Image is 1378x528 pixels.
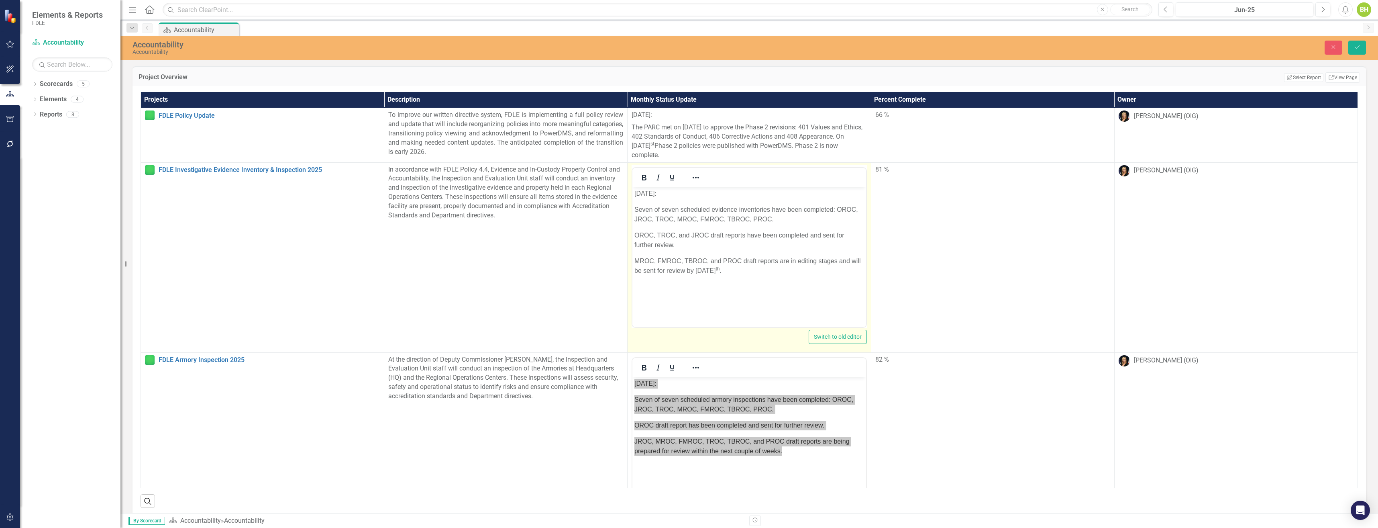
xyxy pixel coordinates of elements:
[169,516,743,526] div: »
[650,141,654,147] sup: st
[224,517,265,524] div: Accountability
[1119,165,1130,176] img: Heather Pence
[1178,5,1311,15] div: Jun-25
[651,172,665,183] button: Italic
[632,121,866,160] p: The PARC met on [DATE] to approve the Phase 2 revisions: 401 Values and Ethics, 402 Standards of ...
[77,81,90,88] div: 5
[32,20,103,26] small: FDLE
[1351,501,1370,520] div: Open Intercom Messenger
[32,57,112,72] input: Search Below...
[128,517,165,525] span: By Scorecard
[1134,112,1199,121] div: [PERSON_NAME] (OIG)
[145,111,155,120] img: Proceeding as Planned
[159,166,380,174] a: FDLE Investigative Evidence Inventory & Inspection 2025
[651,362,665,373] button: Italic
[1325,72,1360,83] a: View Page
[1121,6,1139,12] span: Search
[1119,111,1130,122] img: Heather Pence
[4,9,18,23] img: ClearPoint Strategy
[132,49,838,55] div: Accountability
[174,25,237,35] div: Accountability
[875,111,1110,120] div: 66 %
[1357,2,1371,17] button: BH
[388,355,623,401] p: At the direction of Deputy Commissioner [PERSON_NAME], the Inspection and Evaluation Unit staff w...
[180,517,221,524] a: Accountability
[632,187,866,327] iframe: Rich Text Area
[665,172,679,183] button: Underline
[163,3,1152,17] input: Search ClearPoint...
[40,110,62,119] a: Reports
[32,38,112,47] a: Accountability
[132,40,838,49] div: Accountability
[875,165,1110,174] div: 81 %
[632,377,866,517] iframe: Rich Text Area
[637,362,651,373] button: Bold
[689,362,703,373] button: Reveal or hide additional toolbar items
[875,355,1110,364] div: 82 %
[66,111,79,118] div: 8
[388,111,623,156] p: To improve our written directive system, FDLE is implementing a full policy review and update tha...
[145,355,155,365] img: Proceeding as Planned
[689,172,703,183] button: Reveal or hide additional toolbar items
[139,74,618,81] h3: Project Overview
[40,95,67,104] a: Elements
[71,96,84,103] div: 4
[32,10,103,20] span: Elements & Reports
[1134,166,1199,175] div: [PERSON_NAME] (OIG)
[809,330,867,344] button: Switch to old editor
[637,172,651,183] button: Bold
[388,165,623,220] p: In accordance with FDLE Policy 4.4, Evidence and In-Custody Property Control and Accountability, ...
[145,165,155,175] img: Proceeding as Planned
[40,80,73,89] a: Scorecards
[632,111,866,121] p: [DATE]:
[1110,4,1150,15] button: Search
[1134,356,1199,365] div: [PERSON_NAME] (OIG)
[665,362,679,373] button: Underline
[159,356,380,364] a: FDLE Armory Inspection 2025
[1176,2,1313,17] button: Jun-25
[1284,73,1323,82] button: Select Report
[159,112,380,119] a: FDLE Policy Update
[1119,355,1130,366] img: Heather Pence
